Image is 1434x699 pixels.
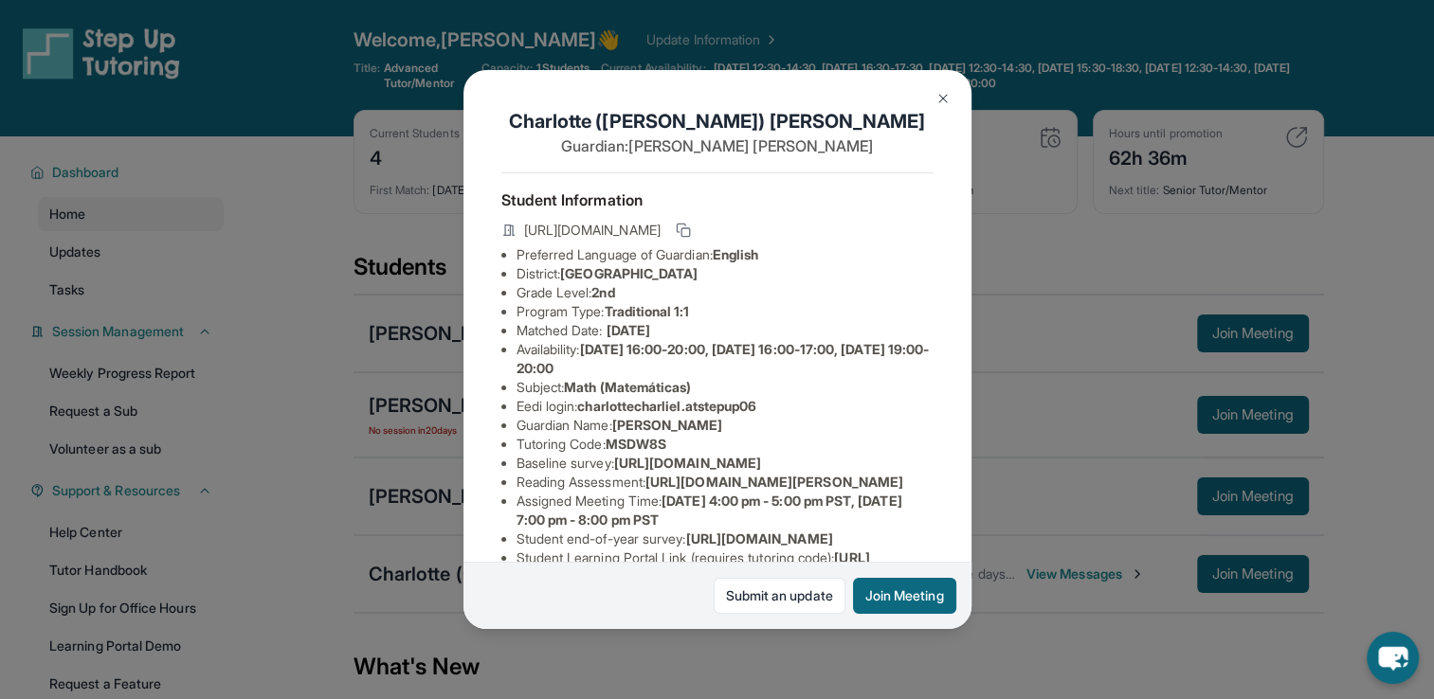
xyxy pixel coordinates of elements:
a: Submit an update [714,578,845,614]
button: Join Meeting [853,578,956,614]
span: English [713,246,759,262]
li: Guardian Name : [517,416,934,435]
h1: Charlotte ([PERSON_NAME]) [PERSON_NAME] [501,108,934,134]
li: Reading Assessment : [517,473,934,492]
p: Guardian: [PERSON_NAME] [PERSON_NAME] [501,134,934,157]
li: Grade Level: [517,283,934,302]
span: [URL][DOMAIN_NAME] [685,530,832,547]
h4: Student Information [501,188,934,211]
li: Availability: [517,340,934,378]
span: [URL][DOMAIN_NAME] [524,221,661,240]
span: charlottecharliel.atstepup06 [577,398,756,414]
button: chat-button [1367,632,1419,684]
span: 2nd [591,284,614,300]
li: Baseline survey : [517,454,934,473]
button: Copy link [672,219,695,242]
li: Preferred Language of Guardian: [517,245,934,264]
span: [PERSON_NAME] [612,417,723,433]
li: Tutoring Code : [517,435,934,454]
li: Student Learning Portal Link (requires tutoring code) : [517,548,934,586]
span: [DATE] 4:00 pm - 5:00 pm PST, [DATE] 7:00 pm - 8:00 pm PST [517,493,902,528]
li: Assigned Meeting Time : [517,492,934,529]
span: [DATE] 16:00-20:00, [DATE] 16:00-17:00, [DATE] 19:00-20:00 [517,341,930,376]
img: Close Icon [935,91,951,106]
li: Eedi login : [517,397,934,416]
span: Math (Matemáticas) [564,379,691,395]
li: Matched Date: [517,321,934,340]
li: Subject : [517,378,934,397]
span: [DATE] [607,322,650,338]
li: Program Type: [517,302,934,321]
li: Student end-of-year survey : [517,529,934,548]
span: Traditional 1:1 [604,303,689,319]
span: MSDW8S [606,436,666,452]
span: [GEOGRAPHIC_DATA] [560,265,698,281]
li: District: [517,264,934,283]
span: [URL][DOMAIN_NAME] [614,455,761,471]
span: [URL][DOMAIN_NAME][PERSON_NAME] [645,474,903,490]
